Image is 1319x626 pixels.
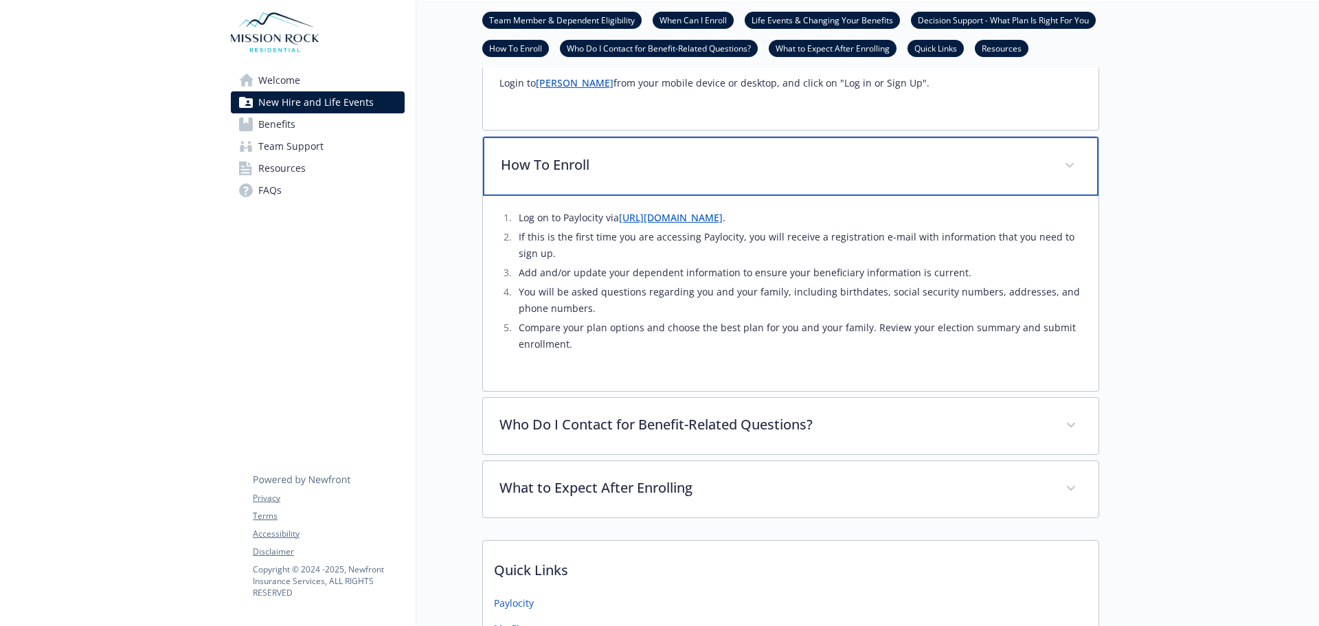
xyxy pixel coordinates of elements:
[231,69,405,91] a: Welcome
[482,41,549,54] a: How To Enroll
[483,196,1098,391] div: How To Enroll
[483,541,1098,592] p: Quick Links
[515,284,1082,317] li: You will be asked questions regarding you and your family, including birthdates, social security ...
[253,528,404,540] a: Accessibility
[501,155,1048,175] p: How To Enroll
[769,41,897,54] a: What to Expect After Enrolling
[253,546,404,558] a: Disclaimer
[231,157,405,179] a: Resources
[745,13,900,26] a: Life Events & Changing Your Benefits
[231,113,405,135] a: Benefits
[619,211,723,224] a: [URL][DOMAIN_NAME]
[494,596,534,610] a: Paylocity
[483,398,1098,454] div: Who Do I Contact for Benefit-Related Questions?
[499,75,1082,91] p: Login to from your mobile device or desktop, and click on "Log in or Sign Up".
[975,41,1028,54] a: Resources
[231,91,405,113] a: New Hire and Life Events
[253,492,404,504] a: Privacy
[499,478,1049,498] p: What to Expect After Enrolling
[258,179,282,201] span: FAQs
[258,113,295,135] span: Benefits
[231,179,405,201] a: FAQs
[258,69,300,91] span: Welcome
[560,41,758,54] a: Who Do I Contact for Benefit-Related Questions?
[515,210,1082,226] li: Log on to Paylocity via .
[483,461,1098,517] div: What to Expect After Enrolling
[253,563,404,599] p: Copyright © 2024 - 2025 , Newfront Insurance Services, ALL RIGHTS RESERVED
[258,157,306,179] span: Resources
[911,13,1096,26] a: Decision Support - What Plan Is Right For You
[907,41,964,54] a: Quick Links
[536,76,613,89] a: [PERSON_NAME]
[482,13,642,26] a: Team Member & Dependent Eligibility
[653,13,734,26] a: When Can I Enroll
[253,510,404,522] a: Terms
[483,137,1098,196] div: How To Enroll
[231,135,405,157] a: Team Support
[258,135,324,157] span: Team Support
[515,265,1082,281] li: Add and/or update your dependent information to ensure your beneficiary information is current.
[499,414,1049,435] p: Who Do I Contact for Benefit-Related Questions?
[258,91,374,113] span: New Hire and Life Events
[515,320,1082,353] li: Compare your plan options and choose the best plan for you and your family. Review your election ...
[515,229,1082,262] li: If this is the first time you are accessing Paylocity, you will receive a registration e-mail wit...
